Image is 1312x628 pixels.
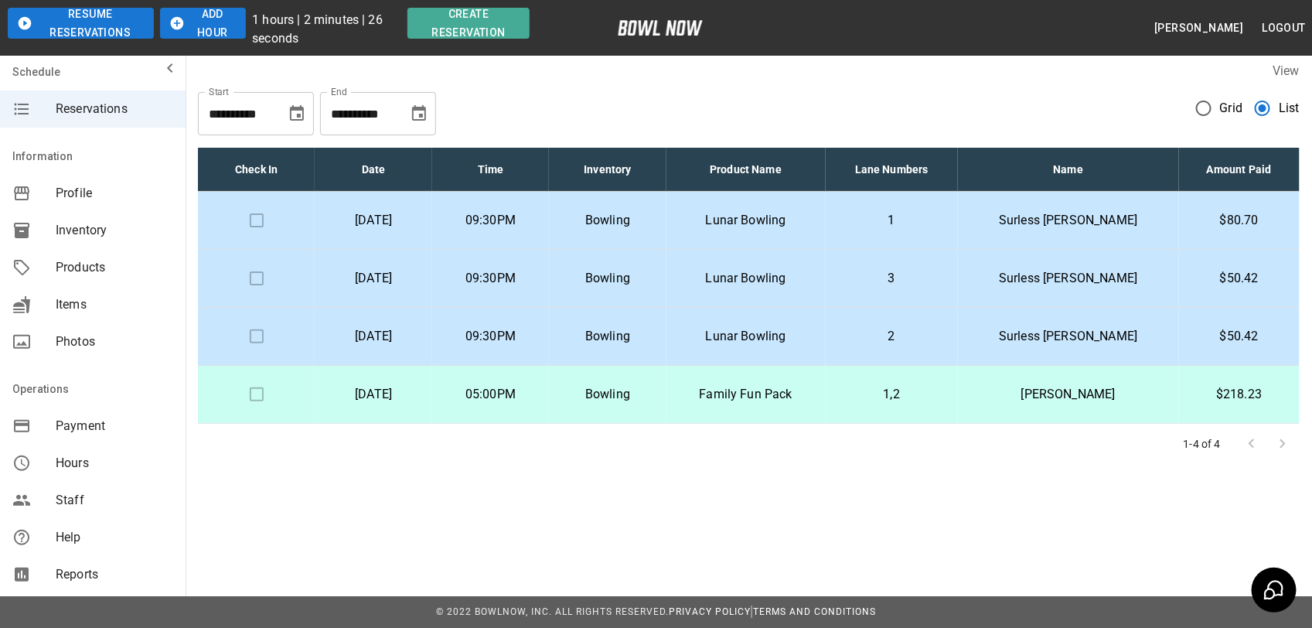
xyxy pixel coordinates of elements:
p: 1 hours | 2 minutes | 26 seconds [252,11,401,48]
p: 09:30PM [445,327,537,346]
button: Choose date, selected date is Sep 22, 2025 [404,98,434,129]
th: Amount Paid [1179,148,1300,192]
th: Lane Numbers [826,148,958,192]
button: Resume Reservations [8,8,154,39]
p: 09:30PM [445,269,537,288]
button: Choose date, selected date is Aug 22, 2025 [281,98,312,129]
span: Staff [56,491,173,510]
img: logo [618,20,703,36]
span: Photos [56,333,173,351]
p: Lunar Bowling [679,327,813,346]
p: 1-4 of 4 [1184,436,1221,452]
span: List [1279,99,1300,118]
span: © 2022 BowlNow, Inc. All Rights Reserved. [436,606,669,617]
th: Date [315,148,431,192]
p: [PERSON_NAME] [970,385,1167,404]
span: Help [56,528,173,547]
span: Profile [56,184,173,203]
p: [DATE] [327,211,419,230]
th: Name [958,148,1179,192]
p: Surless [PERSON_NAME] [970,269,1167,288]
a: Terms and Conditions [753,606,876,617]
p: 3 [838,269,946,288]
th: Time [432,148,549,192]
p: Lunar Bowling [679,211,813,230]
p: Bowling [561,385,653,404]
button: Create Reservation [407,8,529,39]
p: Bowling [561,269,653,288]
th: Inventory [549,148,666,192]
label: View [1273,63,1300,78]
p: [DATE] [327,385,419,404]
span: Items [56,295,173,314]
p: Surless [PERSON_NAME] [970,211,1167,230]
span: Reservations [56,100,173,118]
span: Grid [1220,99,1243,118]
p: Family Fun Pack [679,385,813,404]
p: $50.42 [1191,269,1287,288]
span: Hours [56,454,173,473]
p: $50.42 [1191,327,1287,346]
span: Products [56,258,173,277]
p: [DATE] [327,269,419,288]
button: [PERSON_NAME] [1148,14,1249,43]
a: Privacy Policy [669,606,751,617]
p: Lunar Bowling [679,269,813,288]
p: 1 [838,211,946,230]
p: Bowling [561,211,653,230]
button: Logout [1256,14,1312,43]
span: Payment [56,417,173,435]
p: 09:30PM [445,211,537,230]
p: Surless [PERSON_NAME] [970,327,1167,346]
p: 2 [838,327,946,346]
p: Bowling [561,327,653,346]
p: $218.23 [1191,385,1287,404]
span: Reports [56,565,173,584]
p: 05:00PM [445,385,537,404]
span: Inventory [56,221,173,240]
p: 1,2 [838,385,946,404]
th: Check In [198,148,315,192]
button: Add Hour [160,8,246,39]
p: $80.70 [1191,211,1287,230]
th: Product Name [666,148,826,192]
p: [DATE] [327,327,419,346]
